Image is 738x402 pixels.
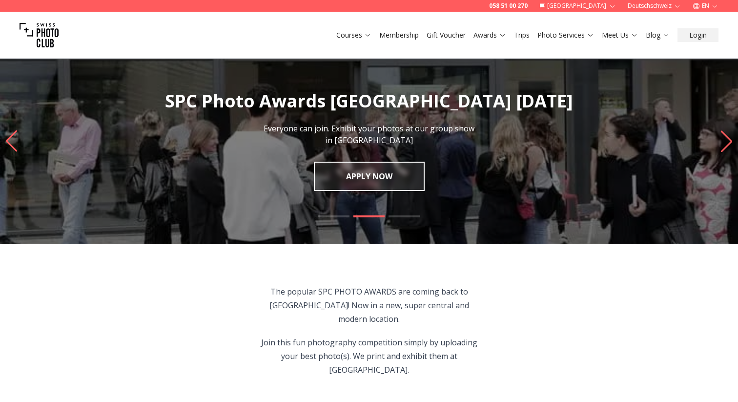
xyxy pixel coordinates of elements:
img: Swiss photo club [20,16,59,55]
a: Meet Us [602,30,638,40]
p: Join this fun photography competition simply by uploading your best photo(s). We print and exhibi... [258,336,481,377]
a: APPLY NOW [314,162,425,191]
button: Meet Us [598,28,642,42]
a: Membership [379,30,419,40]
a: Photo Services [537,30,594,40]
a: 058 51 00 270 [489,2,528,10]
a: Gift Voucher [427,30,466,40]
p: The popular SPC PHOTO AWARDS are coming back to [GEOGRAPHIC_DATA]! Now in a new, super central an... [258,285,481,326]
button: Gift Voucher [423,28,470,42]
button: Awards [470,28,510,42]
button: Login [677,28,718,42]
a: Trips [514,30,530,40]
button: Trips [510,28,533,42]
p: Everyone can join. Exhibit your photos at our group show in [GEOGRAPHIC_DATA] [260,123,478,146]
a: Awards [473,30,506,40]
button: Courses [332,28,375,42]
button: Photo Services [533,28,598,42]
button: Membership [375,28,423,42]
button: Blog [642,28,674,42]
a: Courses [336,30,371,40]
a: Blog [646,30,670,40]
